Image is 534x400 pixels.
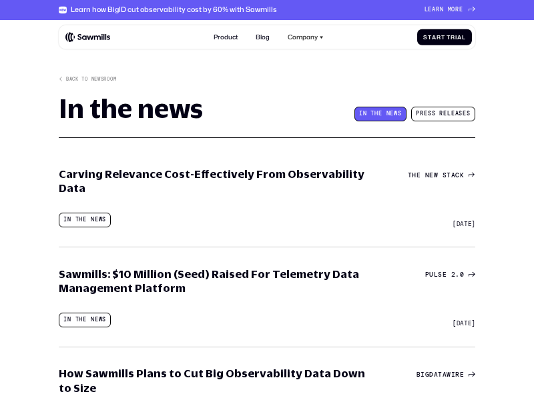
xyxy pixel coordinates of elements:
[390,111,394,117] span: e
[425,171,429,179] span: N
[443,371,447,379] span: a
[386,111,390,117] span: n
[460,371,464,379] span: e
[412,171,416,179] span: h
[451,371,455,379] span: i
[451,271,455,279] span: 2
[463,111,467,117] span: e
[408,171,412,179] span: T
[457,34,462,41] span: a
[429,371,433,379] span: D
[447,371,451,379] span: W
[455,371,459,379] span: r
[462,34,466,41] span: l
[59,267,379,295] h3: Sawmills: $10 Million (Seed) Raised For Telemetry Data Management Platform
[59,167,379,195] h3: Carving Relevance Cost-Effectively From Observability Data
[282,29,328,46] div: Company
[66,76,117,83] div: Back to Newsroom
[455,171,459,179] span: c
[436,7,440,13] span: r
[71,5,277,14] div: Learn how BigID cut observability cost by 60% with Sawmills
[417,371,421,379] span: B
[438,371,442,379] span: t
[459,7,463,13] span: e
[440,7,444,13] span: n
[429,171,433,179] span: e
[434,271,438,279] span: l
[354,107,407,121] a: Inthenews
[447,111,451,117] span: l
[467,111,471,117] span: s
[59,313,111,327] div: In the news
[59,95,203,121] h1: In the news
[451,34,455,41] span: r
[428,34,432,41] span: t
[417,29,472,45] a: StartTrial
[428,7,432,13] span: e
[423,34,428,41] span: S
[441,34,445,41] span: t
[439,111,443,117] span: r
[421,371,425,379] span: i
[455,111,459,117] span: a
[425,371,429,379] span: g
[425,7,429,13] span: L
[53,261,481,333] a: Sawmills: $10 Million (Seed) Raised For Telemetry Data Management PlatformIn the newsPulse2.0[DATE]
[59,366,379,395] h3: How Sawmills Plans to Cut Big Observability Data Down to Size
[209,29,243,46] a: Product
[420,111,424,117] span: r
[374,111,378,117] span: h
[411,107,475,121] a: Pressreleases
[459,111,463,117] span: s
[451,171,455,179] span: a
[460,271,464,279] span: 0
[451,7,455,13] span: o
[434,371,438,379] span: a
[363,111,367,117] span: n
[394,111,398,117] span: w
[451,111,455,117] span: e
[443,271,447,279] span: e
[417,171,421,179] span: e
[437,34,441,41] span: r
[455,7,459,13] span: r
[288,33,318,41] div: Company
[453,319,475,327] div: [DATE]
[447,34,451,41] span: T
[443,111,447,117] span: e
[432,34,437,41] span: a
[251,29,274,46] a: Blog
[425,271,429,279] span: P
[432,7,436,13] span: a
[448,7,452,13] span: m
[428,111,432,117] span: s
[447,171,451,179] span: t
[460,171,464,179] span: k
[425,7,475,13] a: Learnmore
[455,271,459,279] span: .
[455,34,457,41] span: i
[434,171,438,179] span: w
[424,111,428,117] span: e
[438,271,442,279] span: s
[429,271,433,279] span: u
[398,111,402,117] span: s
[453,220,475,228] div: [DATE]
[416,111,420,117] span: P
[359,111,363,117] span: I
[53,161,481,233] a: Carving Relevance Cost-Effectively From Observability DataIn the newsTheNewStack[DATE]
[59,213,111,227] div: In the news
[432,111,436,117] span: s
[378,111,382,117] span: e
[59,76,116,83] a: Back to Newsroom
[443,171,447,179] span: S
[370,111,374,117] span: t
